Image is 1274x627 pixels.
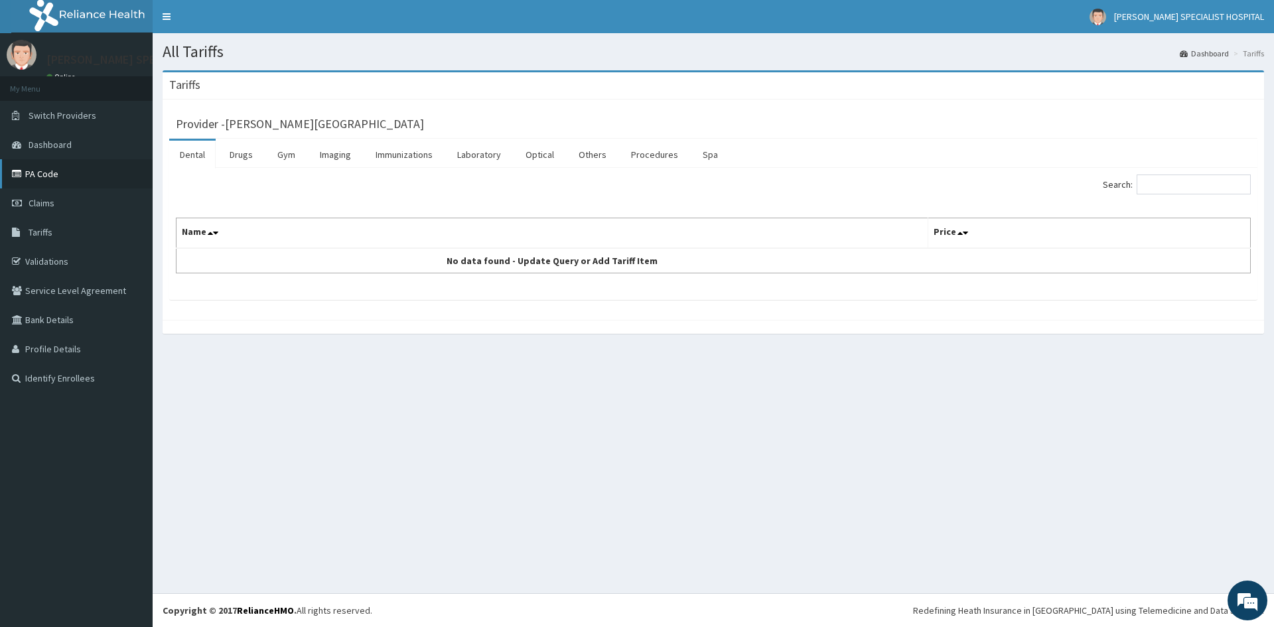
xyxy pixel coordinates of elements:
td: No data found - Update Query or Add Tariff Item [177,248,928,273]
p: [PERSON_NAME] SPECIALIST HOSPITAL [46,54,249,66]
span: Tariffs [29,226,52,238]
a: Dashboard [1180,48,1229,59]
a: Spa [692,141,729,169]
img: User Image [7,40,36,70]
a: Laboratory [447,141,512,169]
a: Immunizations [365,141,443,169]
a: Drugs [219,141,263,169]
h3: Provider - [PERSON_NAME][GEOGRAPHIC_DATA] [176,118,424,130]
a: Imaging [309,141,362,169]
a: Others [568,141,617,169]
a: Gym [267,141,306,169]
span: Switch Providers [29,109,96,121]
li: Tariffs [1230,48,1264,59]
h1: All Tariffs [163,43,1264,60]
a: RelianceHMO [237,604,294,616]
a: Online [46,72,78,82]
th: Price [928,218,1251,249]
span: Claims [29,197,54,209]
label: Search: [1103,174,1251,194]
th: Name [177,218,928,249]
input: Search: [1137,174,1251,194]
span: [PERSON_NAME] SPECIALIST HOSPITAL [1114,11,1264,23]
strong: Copyright © 2017 . [163,604,297,616]
span: Dashboard [29,139,72,151]
a: Dental [169,141,216,169]
h3: Tariffs [169,79,200,91]
img: User Image [1090,9,1106,25]
a: Procedures [620,141,689,169]
footer: All rights reserved. [153,593,1274,627]
a: Optical [515,141,565,169]
div: Redefining Heath Insurance in [GEOGRAPHIC_DATA] using Telemedicine and Data Science! [913,604,1264,617]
